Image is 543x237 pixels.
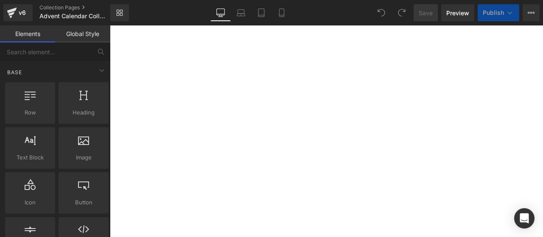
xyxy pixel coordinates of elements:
[3,4,33,21] a: v6
[441,4,474,21] a: Preview
[478,4,519,21] button: Publish
[61,153,106,162] span: Image
[55,25,110,42] a: Global Style
[39,13,108,20] span: Advent Calendar Collection
[373,4,390,21] button: Undo
[523,4,540,21] button: More
[39,4,124,11] a: Collection Pages
[251,4,271,21] a: Tablet
[483,9,504,16] span: Publish
[6,68,23,76] span: Base
[110,4,129,21] a: New Library
[8,198,53,207] span: Icon
[271,4,292,21] a: Mobile
[210,4,231,21] a: Desktop
[61,198,106,207] span: Button
[419,8,433,17] span: Save
[8,153,53,162] span: Text Block
[61,108,106,117] span: Heading
[514,208,535,229] div: Open Intercom Messenger
[17,7,28,18] div: v6
[8,108,53,117] span: Row
[393,4,410,21] button: Redo
[446,8,469,17] span: Preview
[231,4,251,21] a: Laptop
